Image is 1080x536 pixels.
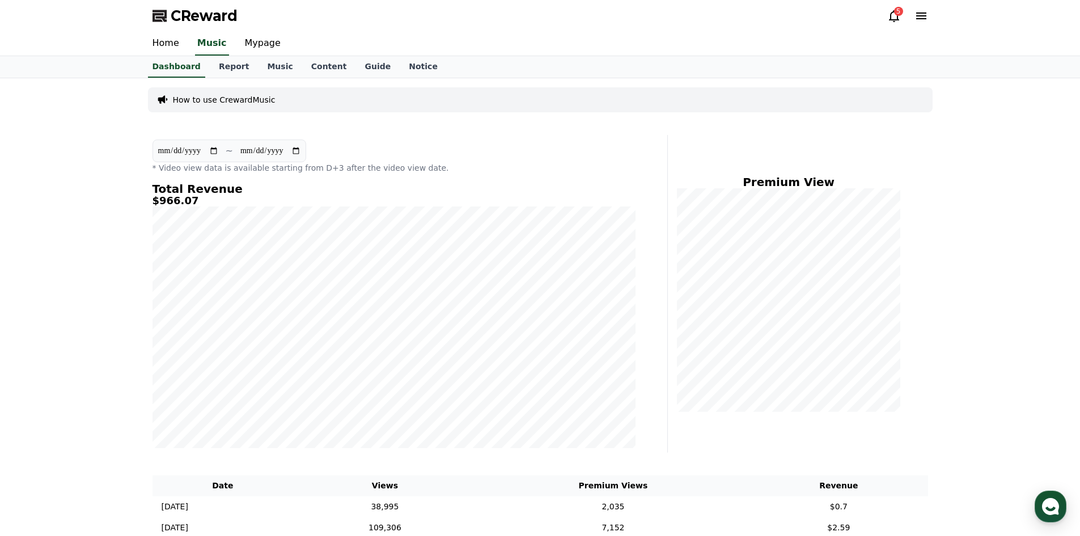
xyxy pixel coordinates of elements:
p: [DATE] [162,522,188,534]
a: How to use CrewardMusic [173,94,276,105]
a: Content [302,56,356,78]
p: * Video view data is available starting from D+3 after the video view date. [153,162,636,174]
h4: Total Revenue [153,183,636,195]
h5: $966.07 [153,195,636,206]
a: Notice [400,56,447,78]
a: Home [143,32,188,56]
td: $0.7 [749,496,927,517]
a: Music [195,32,229,56]
a: Dashboard [148,56,205,78]
td: 38,995 [293,496,477,517]
th: Views [293,475,477,496]
p: [DATE] [162,501,188,513]
a: 5 [887,9,901,23]
h4: Premium View [677,176,901,188]
span: CReward [171,7,238,25]
a: Guide [355,56,400,78]
a: Mypage [236,32,290,56]
a: Music [258,56,302,78]
th: Date [153,475,294,496]
th: Revenue [749,475,927,496]
th: Premium Views [477,475,749,496]
td: 2,035 [477,496,749,517]
p: ~ [226,144,233,158]
div: 5 [894,7,903,16]
a: Report [210,56,259,78]
a: CReward [153,7,238,25]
